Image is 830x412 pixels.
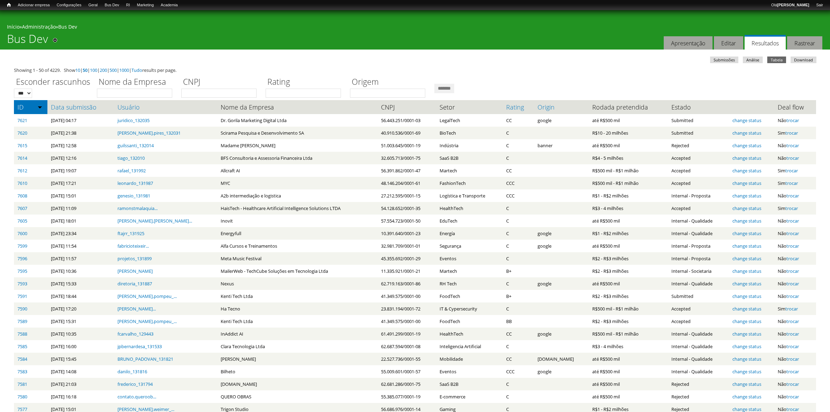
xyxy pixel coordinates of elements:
a: 7596 [17,255,27,262]
td: R$500 mil - R$1 milhão [589,177,668,189]
td: Accepted [668,202,729,215]
td: EduTech [436,215,503,227]
td: Sim [774,302,816,315]
td: 62.719.163/0001-86 [378,277,436,290]
td: [DATE] 12:16 [47,152,114,164]
td: Não [774,240,816,252]
td: C [503,252,534,265]
a: rafael_131992 [117,167,146,174]
td: [DATE] 04:17 [47,114,114,127]
a: trocar [786,268,799,274]
td: FashionTech [436,177,503,189]
td: MYC [217,177,378,189]
a: diretoria_131887 [117,280,152,287]
td: [DATE] 17:20 [47,302,114,315]
td: Não [774,252,816,265]
td: Não [774,328,816,340]
a: Administração [22,23,56,30]
td: Não [774,227,816,240]
a: change status [732,368,761,375]
td: até R$500 mil [589,114,668,127]
td: 54.128.652/0001-35 [378,202,436,215]
td: Energía [436,227,503,240]
a: Tudo [131,67,142,73]
a: 7608 [17,193,27,199]
a: change status [732,268,761,274]
td: HealthTech [436,328,503,340]
a: change status [732,155,761,161]
a: fcarvalho_129443 [117,331,153,337]
a: change status [732,381,761,387]
td: Sim [774,202,816,215]
td: Martech [436,164,503,177]
a: 7584 [17,356,27,362]
td: C [503,302,534,315]
td: Sim [774,164,816,177]
td: Logística e Transporte [436,189,503,202]
a: Bus Dev [58,23,77,30]
td: Internal - Societaria [668,265,729,277]
td: Allcraft AI [217,164,378,177]
a: 100 [90,67,97,73]
td: google [534,328,589,340]
a: Rating [506,104,531,111]
a: [PERSON_NAME] [117,268,153,274]
a: 200 [100,67,107,73]
a: Editar [714,36,743,50]
td: Submitted [668,114,729,127]
td: B+ [503,265,534,277]
td: [DATE] 17:21 [47,177,114,189]
a: Início [3,2,14,8]
a: trocar [786,280,799,287]
td: [DATE] 23:34 [47,227,114,240]
a: change status [732,193,761,199]
a: leonardo_131987 [117,180,153,186]
a: Academia [157,2,181,9]
td: Submitted [668,127,729,139]
a: trocar [786,142,799,149]
td: CC [503,114,534,127]
a: Marketing [134,2,157,9]
td: Não [774,139,816,152]
td: até R$500 mil [589,240,668,252]
td: [DATE] 21:38 [47,127,114,139]
a: change status [732,255,761,262]
div: » » [7,23,823,32]
a: change status [732,356,761,362]
a: trocar [786,243,799,249]
a: contato.queroob... [117,394,156,400]
td: FoodTech [436,315,503,328]
td: Não [774,365,816,378]
a: trocar [785,167,798,174]
a: guilssanti_132014 [117,142,154,149]
td: CCC [503,189,534,202]
td: SaaS B2B [436,152,503,164]
a: trocar [786,368,799,375]
a: trocar [786,331,799,337]
label: Rating [266,76,345,89]
td: HaisTech - Healthcare Artificial Intelligence Solutions LTDA [217,202,378,215]
td: Sim [774,177,816,189]
td: R$2 - R$3 milhões [589,265,668,277]
td: 32.981.709/0001-01 [378,240,436,252]
a: Resultados [745,35,786,50]
td: BioTech [436,127,503,139]
td: MailerWeb - TechCube Soluções em Tecnologia Ltda [217,265,378,277]
td: Não [774,189,816,202]
a: change status [732,117,761,123]
a: 7581 [17,381,27,387]
td: Não [774,378,816,390]
td: Não [774,277,816,290]
td: [DATE] 18:01 [47,215,114,227]
a: 1000 [119,67,129,73]
a: trocar [786,293,799,299]
td: [DATE] 15:01 [47,189,114,202]
a: 500 [109,67,117,73]
a: Sair [813,2,827,9]
a: trocar [786,255,799,262]
a: 7590 [17,306,27,312]
td: [DATE] 19:07 [47,164,114,177]
a: [PERSON_NAME].pompeu_... [117,293,177,299]
td: [DATE] 15:31 [47,315,114,328]
a: change status [732,394,761,400]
